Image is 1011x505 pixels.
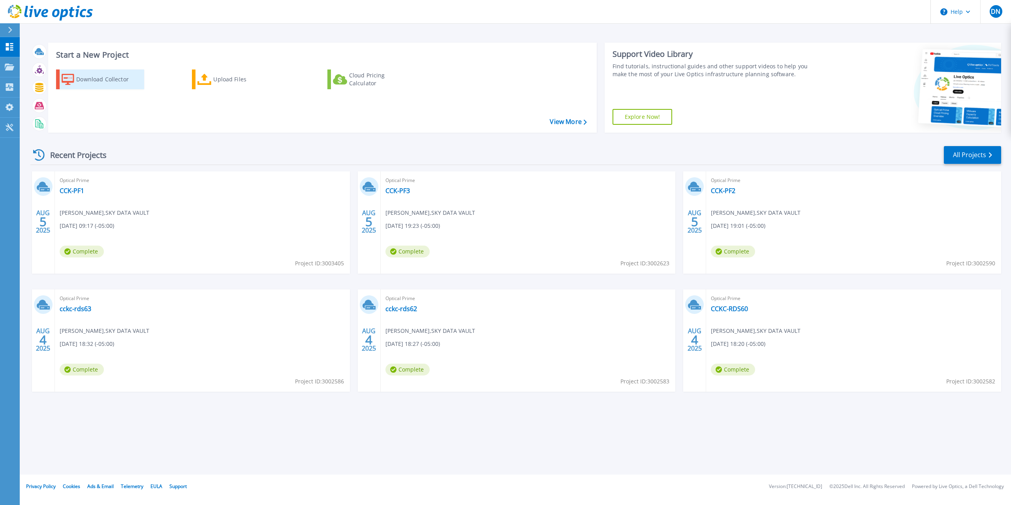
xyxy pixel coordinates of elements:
[39,336,47,343] span: 4
[349,71,412,87] div: Cloud Pricing Calculator
[620,377,669,386] span: Project ID: 3002583
[711,176,996,185] span: Optical Prime
[711,222,765,230] span: [DATE] 19:01 (-05:00)
[620,259,669,268] span: Project ID: 3002623
[361,325,376,354] div: AUG 2025
[385,187,410,195] a: CCK-PF3
[385,364,430,375] span: Complete
[121,483,143,490] a: Telemetry
[60,327,149,335] span: [PERSON_NAME] , SKY DATA VAULT
[613,109,673,125] a: Explore Now!
[36,207,51,236] div: AUG 2025
[711,305,748,313] a: CCKC-RDS60
[687,325,702,354] div: AUG 2025
[385,246,430,257] span: Complete
[711,246,755,257] span: Complete
[213,71,276,87] div: Upload Files
[711,327,801,335] span: [PERSON_NAME] , SKY DATA VAULT
[60,305,91,313] a: cckc-rds63
[56,51,586,59] h3: Start a New Project
[169,483,187,490] a: Support
[60,187,84,195] a: CCK-PF1
[36,325,51,354] div: AUG 2025
[60,222,114,230] span: [DATE] 09:17 (-05:00)
[385,208,475,217] span: [PERSON_NAME] , SKY DATA VAULT
[60,364,104,375] span: Complete
[550,118,586,126] a: View More
[39,218,47,225] span: 5
[385,327,475,335] span: [PERSON_NAME] , SKY DATA VAULT
[295,377,344,386] span: Project ID: 3002586
[385,176,671,185] span: Optical Prime
[361,207,376,236] div: AUG 2025
[56,69,144,89] a: Download Collector
[26,483,56,490] a: Privacy Policy
[150,483,162,490] a: EULA
[365,336,372,343] span: 4
[991,8,1000,15] span: DN
[912,484,1004,489] li: Powered by Live Optics, a Dell Technology
[76,71,139,87] div: Download Collector
[30,145,117,165] div: Recent Projects
[613,62,817,78] div: Find tutorials, instructional guides and other support videos to help you make the most of your L...
[385,222,440,230] span: [DATE] 19:23 (-05:00)
[769,484,822,489] li: Version: [TECHNICAL_ID]
[60,176,345,185] span: Optical Prime
[829,484,905,489] li: © 2025 Dell Inc. All Rights Reserved
[60,340,114,348] span: [DATE] 18:32 (-05:00)
[60,294,345,303] span: Optical Prime
[385,294,671,303] span: Optical Prime
[327,69,415,89] a: Cloud Pricing Calculator
[711,208,801,217] span: [PERSON_NAME] , SKY DATA VAULT
[944,146,1001,164] a: All Projects
[946,377,995,386] span: Project ID: 3002582
[711,364,755,375] span: Complete
[87,483,114,490] a: Ads & Email
[711,294,996,303] span: Optical Prime
[60,246,104,257] span: Complete
[687,207,702,236] div: AUG 2025
[60,208,149,217] span: [PERSON_NAME] , SKY DATA VAULT
[385,340,440,348] span: [DATE] 18:27 (-05:00)
[192,69,280,89] a: Upload Files
[711,340,765,348] span: [DATE] 18:20 (-05:00)
[613,49,817,59] div: Support Video Library
[365,218,372,225] span: 5
[946,259,995,268] span: Project ID: 3002590
[385,305,417,313] a: cckc-rds62
[63,483,80,490] a: Cookies
[691,218,698,225] span: 5
[711,187,735,195] a: CCK-PF2
[295,259,344,268] span: Project ID: 3003405
[691,336,698,343] span: 4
